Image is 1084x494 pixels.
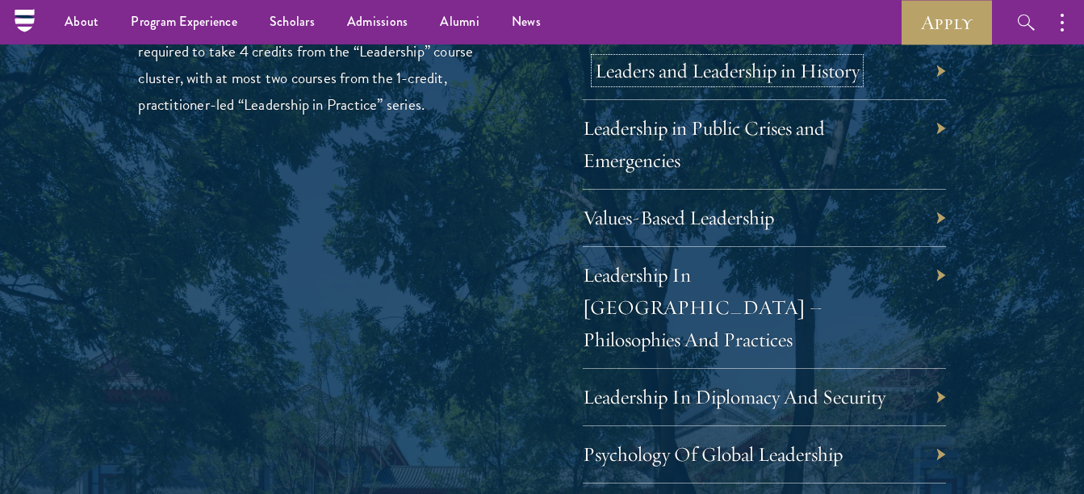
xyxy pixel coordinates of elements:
a: Leaders and Leadership in History [595,58,860,83]
a: Leadership in Public Crises and Emergencies [583,115,825,173]
a: Psychology Of Global Leadership [583,442,843,467]
a: Leadership In Diplomacy And Security [583,384,885,409]
a: Leadership In [GEOGRAPHIC_DATA] – Philosophies And Practices [583,262,822,352]
a: Values-Based Leadership [583,205,774,230]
